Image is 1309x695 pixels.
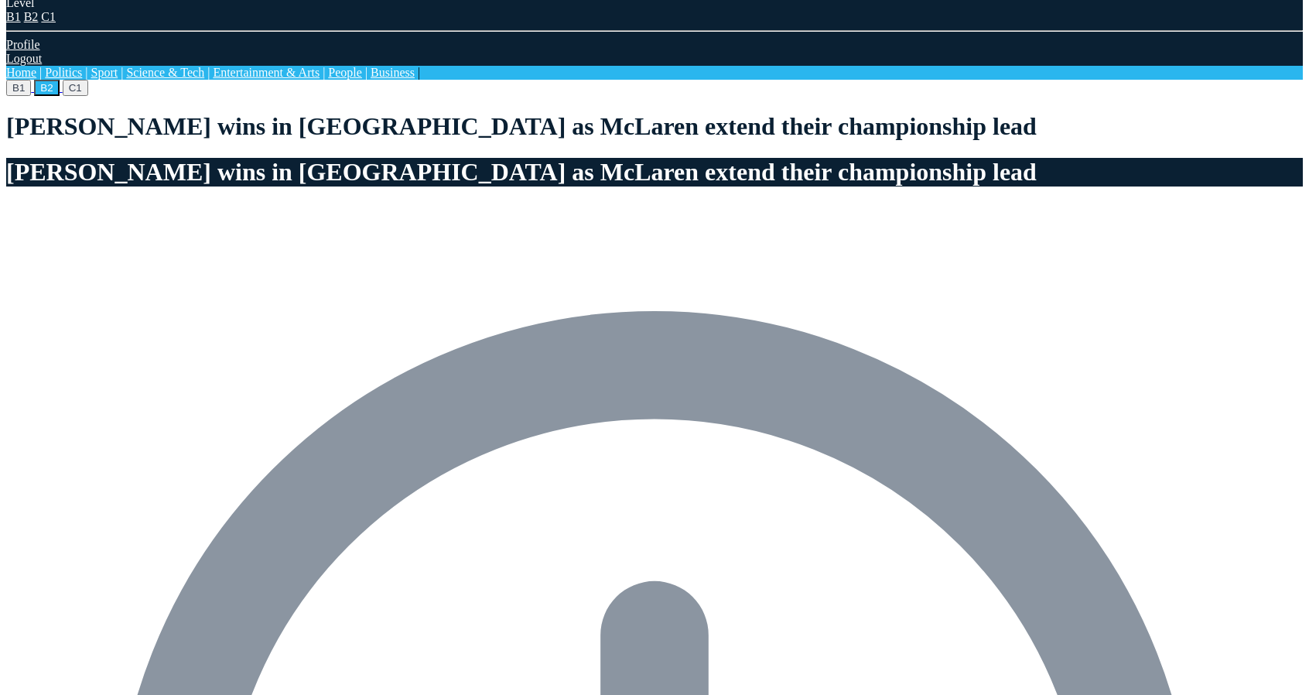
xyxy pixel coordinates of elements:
[63,80,88,94] a: C1
[6,158,1303,187] h1: [PERSON_NAME] wins in [GEOGRAPHIC_DATA] as McLaren extend their championship lead
[24,10,39,23] a: B2
[323,66,325,79] span: |
[63,80,88,96] button: C1
[6,10,21,23] a: B1
[213,66,320,79] a: Entertainment & Arts
[418,66,420,79] span: |
[6,80,31,96] button: B1
[207,66,210,79] span: |
[39,66,42,79] span: |
[365,66,367,79] span: |
[6,52,42,65] a: Logout
[91,66,118,79] a: Sport
[121,66,123,79] span: |
[371,66,415,79] a: Business
[34,80,59,96] button: B2
[85,66,87,79] span: |
[6,38,40,51] a: Profile
[6,112,1303,141] h1: [PERSON_NAME] wins in [GEOGRAPHIC_DATA] as McLaren extend their championship lead
[126,66,204,79] a: Science & Tech
[6,66,36,79] a: Home
[328,66,362,79] a: People
[34,80,62,94] a: B2
[6,80,34,94] a: B1
[41,10,56,23] a: C1
[45,66,82,79] a: Politics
